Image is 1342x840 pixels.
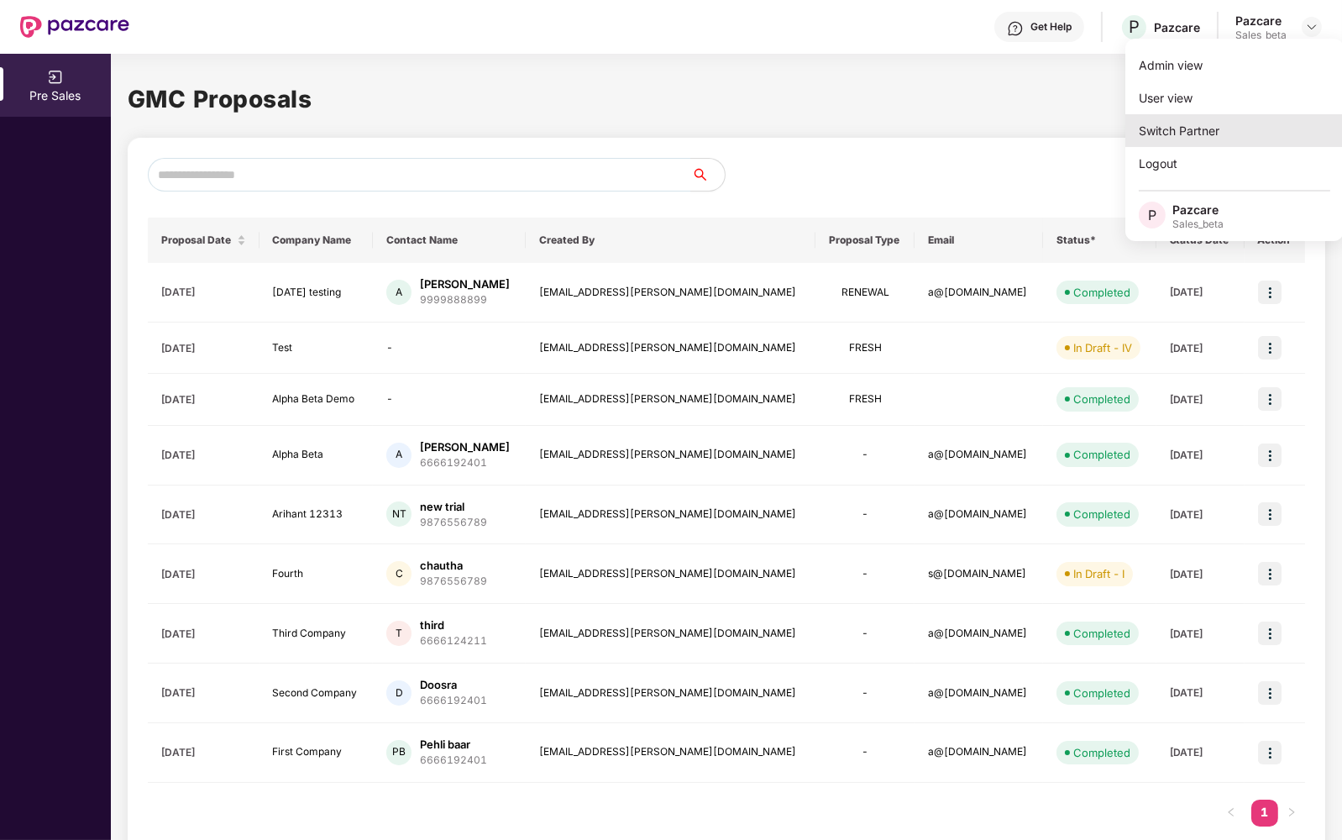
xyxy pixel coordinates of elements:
button: search [690,158,726,192]
div: Completed [1073,391,1130,407]
h1: GMC Proposals [128,81,1325,118]
li: Next Page [1278,800,1305,827]
img: svg+xml;base64,PHN2ZyBpZD0iRHJvcGRvd24tMzJ4MzIiIHhtbG5zPSJodHRwOi8vd3d3LnczLm9yZy8yMDAwL3N2ZyIgd2... [1305,20,1318,34]
th: Proposal Date [148,218,259,263]
div: In Draft - IV [1073,339,1132,356]
td: [EMAIL_ADDRESS][PERSON_NAME][DOMAIN_NAME] [526,664,815,723]
span: P [1148,205,1156,225]
div: PB [386,740,412,765]
td: a@[DOMAIN_NAME] [915,604,1043,664]
div: chautha [420,558,463,574]
td: Arihant 12313 [259,486,374,545]
div: C [386,561,412,586]
div: Completed [1073,284,1130,301]
a: 1 [1251,800,1278,825]
div: new trial [420,499,464,515]
img: icon [1258,502,1282,526]
img: icon [1258,387,1282,411]
div: [PERSON_NAME] [420,276,510,292]
td: [EMAIL_ADDRESS][PERSON_NAME][DOMAIN_NAME] [526,544,815,604]
div: Completed [1073,744,1130,761]
td: Second Company [259,664,374,723]
div: [DATE] [1170,448,1231,462]
div: [DATE] [161,448,246,462]
div: - [829,626,901,642]
td: [EMAIL_ADDRESS][PERSON_NAME][DOMAIN_NAME] [526,263,815,323]
td: [DATE] testing [259,263,374,323]
td: Fourth [259,544,374,604]
span: left [1226,807,1236,817]
div: [DATE] [1170,745,1231,759]
td: a@[DOMAIN_NAME] [915,723,1043,783]
span: - [386,341,393,354]
div: A [386,280,412,305]
td: [EMAIL_ADDRESS][PERSON_NAME][DOMAIN_NAME] [526,323,815,374]
li: 1 [1251,800,1278,827]
img: svg+xml;base64,PHN2ZyBpZD0iSGVscC0zMngzMiIgeG1sbnM9Imh0dHA6Ly93d3cudzMub3JnLzIwMDAvc3ZnIiB3aWR0aD... [1007,20,1024,37]
td: [EMAIL_ADDRESS][PERSON_NAME][DOMAIN_NAME] [526,604,815,664]
div: [DATE] [161,627,246,641]
div: [DATE] [161,392,246,407]
div: [DATE] [1170,392,1231,407]
img: icon [1258,741,1282,764]
div: In Draft - I [1073,565,1124,582]
div: 9999888899 [420,292,510,308]
div: D [386,680,412,706]
span: Proposal Date [161,234,233,247]
div: [DATE] [161,745,246,759]
div: third [420,617,444,633]
img: icon [1258,444,1282,467]
img: svg+xml;base64,PHN2ZyB3aWR0aD0iMjAiIGhlaWdodD0iMjAiIHZpZXdCb3g9IjAgMCAyMCAyMCIgZmlsbD0ibm9uZSIgeG... [47,69,64,86]
div: T [386,621,412,646]
td: Test [259,323,374,374]
td: s@[DOMAIN_NAME] [915,544,1043,604]
span: right [1287,807,1297,817]
div: [DATE] [1170,285,1231,299]
div: NT [386,501,412,527]
div: - [829,507,901,522]
button: left [1218,800,1245,827]
div: 9876556789 [420,515,487,531]
button: right [1278,800,1305,827]
td: [EMAIL_ADDRESS][PERSON_NAME][DOMAIN_NAME] [526,723,815,783]
div: [DATE] [161,341,246,355]
div: Pazcare [1172,202,1224,218]
div: RENEWAL [829,285,901,301]
div: - [829,566,901,582]
img: icon [1258,562,1282,585]
td: [EMAIL_ADDRESS][PERSON_NAME][DOMAIN_NAME] [526,426,815,486]
div: [DATE] [1170,567,1231,581]
div: [PERSON_NAME] [420,439,510,455]
div: 6666192401 [420,455,510,471]
div: Doosra [420,677,457,693]
span: P [1129,17,1140,37]
div: Sales_beta [1172,218,1224,231]
td: a@[DOMAIN_NAME] [915,486,1043,545]
img: New Pazcare Logo [20,16,129,38]
div: 6666192401 [420,693,487,709]
div: Pazcare [1235,13,1287,29]
div: - [829,744,901,760]
th: Contact Name [373,218,526,263]
div: Sales_beta [1235,29,1287,42]
th: Email [915,218,1043,263]
td: [EMAIL_ADDRESS][PERSON_NAME][DOMAIN_NAME] [526,486,815,545]
th: Status* [1043,218,1156,263]
div: 6666124211 [420,633,487,649]
span: - [386,392,393,405]
th: Company Name [259,218,374,263]
div: A [386,443,412,468]
img: icon [1258,622,1282,645]
div: 9876556789 [420,574,487,590]
div: [DATE] [1170,685,1231,700]
td: Alpha Beta Demo [259,374,374,425]
div: Completed [1073,685,1130,701]
td: a@[DOMAIN_NAME] [915,664,1043,723]
img: icon [1258,336,1282,360]
li: Previous Page [1218,800,1245,827]
div: Pehli baar [420,737,470,753]
td: a@[DOMAIN_NAME] [915,263,1043,323]
div: Get Help [1030,20,1072,34]
th: Created By [526,218,815,263]
span: search [690,168,725,181]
